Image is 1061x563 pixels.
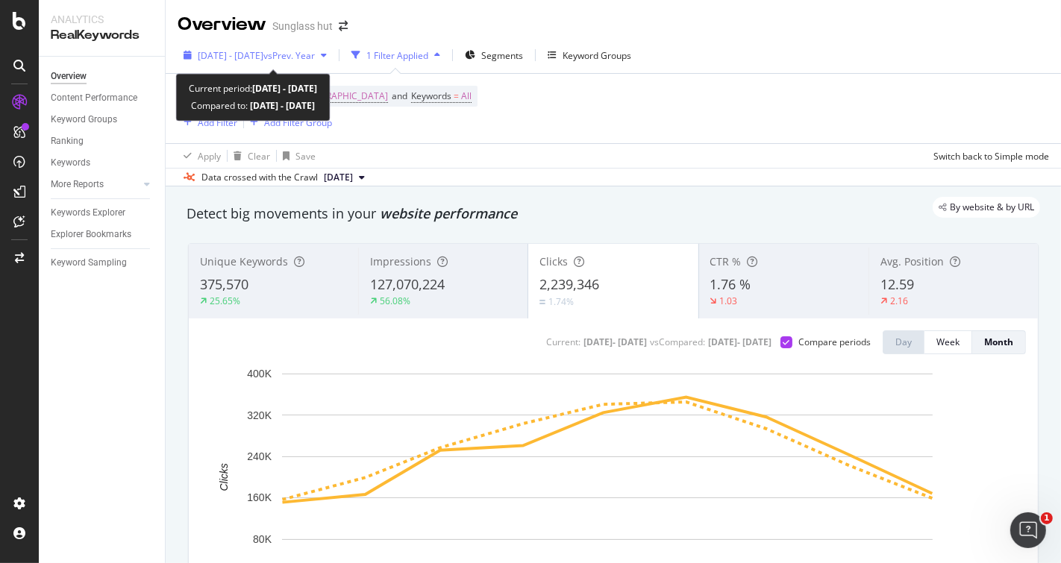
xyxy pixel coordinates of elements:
text: 320K [247,409,272,421]
span: 2025 Sep. 14th [324,171,353,184]
button: Day [883,330,924,354]
b: [DATE] - [DATE] [252,83,318,95]
button: Add Filter [178,113,237,131]
button: Clear [228,144,270,168]
span: 1 [1041,512,1053,524]
span: [GEOGRAPHIC_DATA] [298,86,388,107]
div: 1.74% [548,295,574,308]
text: Clicks [218,463,230,491]
div: RealKeywords [51,27,153,44]
div: Save [295,150,316,163]
a: More Reports [51,177,140,192]
div: More Reports [51,177,104,192]
b: [DATE] - [DATE] [248,100,316,113]
div: Switch back to Simple mode [933,150,1049,163]
a: Keywords Explorer [51,205,154,221]
span: = [454,89,459,102]
button: [DATE] [318,169,371,186]
button: Segments [459,43,529,67]
button: Month [972,330,1026,354]
div: Compare periods [798,336,871,348]
div: [DATE] - [DATE] [583,336,647,348]
div: Week [936,336,960,348]
span: Impressions [370,254,431,268]
div: Content Performance [51,90,137,106]
a: Explorer Bookmarks [51,227,154,242]
div: Day [895,336,912,348]
button: Keyword Groups [542,43,637,67]
div: Ranking [51,133,84,149]
span: 1.76 % [710,275,751,293]
iframe: Intercom live chat [1010,512,1046,548]
span: 375,570 [200,275,248,293]
span: Clicks [539,254,568,268]
button: 1 Filter Applied [345,43,446,67]
div: Add Filter [198,116,237,129]
button: Week [924,330,972,354]
text: 400K [247,368,272,380]
div: 56.08% [380,295,410,307]
button: Switch back to Simple mode [927,144,1049,168]
span: 127,070,224 [370,275,445,293]
div: Keyword Groups [51,112,117,128]
div: Month [984,336,1013,348]
span: 12.59 [880,275,914,293]
div: 2.16 [890,295,908,307]
button: Apply [178,144,221,168]
a: Overview [51,69,154,84]
div: legacy label [933,197,1040,218]
div: Keyword Groups [563,49,631,62]
div: Current period: [189,81,318,98]
a: Ranking [51,133,154,149]
div: 1.03 [720,295,738,307]
div: Data crossed with the Crawl [201,171,318,184]
div: arrow-right-arrow-left [339,21,348,31]
a: Keyword Sampling [51,255,154,271]
div: Apply [198,150,221,163]
div: 25.65% [210,295,240,307]
button: [DATE] - [DATE]vsPrev. Year [178,43,333,67]
span: By website & by URL [950,203,1034,212]
div: Sunglass hut [272,19,333,34]
div: Overview [51,69,87,84]
div: vs Compared : [650,336,705,348]
span: CTR % [710,254,742,268]
span: Unique Keywords [200,254,288,268]
text: 240K [247,450,272,462]
a: Keyword Groups [51,112,154,128]
span: and [392,89,407,102]
span: Segments [481,49,523,62]
button: Add Filter Group [244,113,332,131]
span: 2,239,346 [539,275,599,293]
div: Keywords Explorer [51,205,125,221]
div: Clear [248,150,270,163]
div: Keywords [51,155,90,171]
div: Compared to: [191,98,316,115]
text: 160K [247,492,272,504]
a: Keywords [51,155,154,171]
span: Avg. Position [880,254,944,268]
div: [DATE] - [DATE] [708,336,772,348]
text: 80K [253,533,272,545]
a: Content Performance [51,90,154,106]
div: Explorer Bookmarks [51,227,131,242]
div: Analytics [51,12,153,27]
div: Overview [178,12,266,37]
div: Current: [546,336,580,348]
span: All [461,86,472,107]
span: Keywords [411,89,451,102]
div: 1 Filter Applied [366,49,428,62]
img: Equal [539,300,545,304]
span: [DATE] - [DATE] [198,49,263,62]
button: Save [277,144,316,168]
div: Add Filter Group [264,116,332,129]
div: Keyword Sampling [51,255,127,271]
span: vs Prev. Year [263,49,315,62]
